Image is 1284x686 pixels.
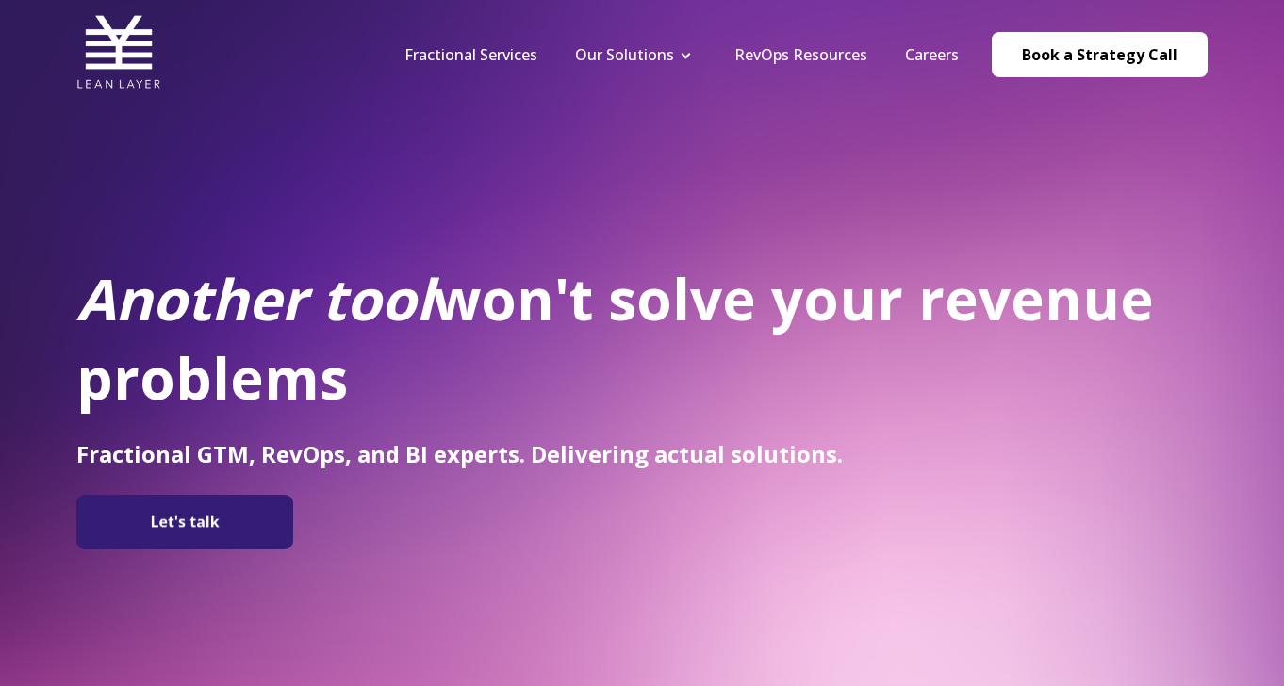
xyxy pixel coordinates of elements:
a: RevOps Resources [734,44,867,65]
a: Our Solutions [575,44,674,65]
span: Fractional GTM, RevOps, and BI experts. Delivering actual solutions. [76,438,843,469]
em: Another tool [76,260,433,337]
div: Navigation Menu [386,44,978,65]
a: Book a Strategy Call [992,32,1208,77]
a: Careers [905,44,959,65]
img: Lean Layer Logo [76,9,161,94]
span: won't solve your revenue problems [76,260,1154,416]
a: Fractional Services [404,44,537,65]
img: Let's talk [86,502,284,542]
